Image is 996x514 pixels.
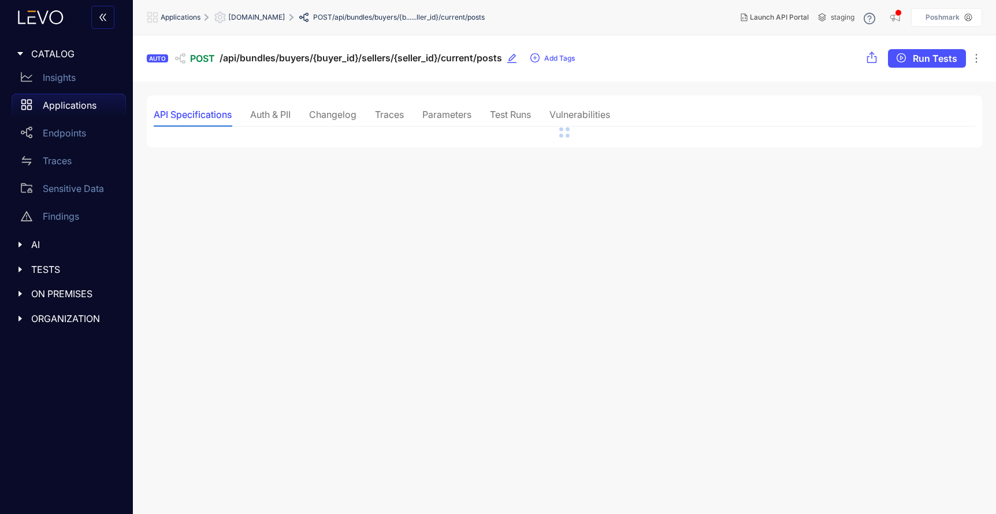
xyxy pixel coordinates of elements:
a: Insights [12,66,126,94]
a: Findings [12,205,126,232]
p: Sensitive Data [43,183,104,194]
div: Parameters [422,109,471,120]
a: Applications [12,94,126,121]
div: Vulnerabilities [549,109,610,120]
a: Sensitive Data [12,177,126,205]
span: double-left [98,13,107,23]
div: AI [7,232,126,257]
span: caret-right [16,290,24,298]
div: Auth & PII [250,109,291,120]
div: Traces [375,109,404,120]
p: Applications [43,100,96,110]
div: API Specifications [154,109,232,120]
span: [DOMAIN_NAME] [228,13,285,21]
button: Launch API Portal [731,8,818,27]
div: Changelog [309,109,356,120]
span: Applications [161,13,200,21]
div: CATALOG [7,42,126,66]
p: Endpoints [43,128,86,138]
span: caret-right [16,315,24,323]
span: POST [313,13,332,21]
span: POST [190,53,215,64]
span: Run Tests [913,53,957,64]
a: Endpoints [12,121,126,149]
a: Traces [12,149,126,177]
button: plus-circleAdd Tags [530,49,575,68]
div: ON PREMISES [7,282,126,306]
span: ON PREMISES [31,289,117,299]
span: ellipsis [971,53,982,64]
div: TESTS [7,257,126,282]
p: Findings [43,211,79,221]
span: setting [214,12,228,23]
span: /api/bundles/buyers/{b......ller_id}/current/posts [332,13,485,21]
span: plus-circle [530,53,540,64]
span: /api/bundles/buyers/{buyer_id}/sellers/{seller_id}/current/posts [220,53,502,64]
span: caret-right [16,265,24,273]
p: Insights [43,72,76,83]
button: play-circleRun Tests [888,49,966,68]
span: swap [21,155,32,167]
div: AUTO [147,54,168,62]
span: edit [507,53,517,64]
button: double-left [91,6,114,29]
p: Poshmark [926,13,960,21]
span: CATALOG [31,49,117,59]
span: TESTS [31,264,117,275]
span: caret-right [16,241,24,249]
span: Launch API Portal [750,13,809,21]
span: Add Tags [544,54,575,62]
button: edit [507,49,525,68]
span: AI [31,239,117,250]
span: ORGANIZATION [31,313,117,324]
span: staging [831,13,854,21]
span: caret-right [16,50,24,58]
div: ORGANIZATION [7,306,126,331]
p: Traces [43,156,72,166]
div: Test Runs [490,109,531,120]
span: play-circle [897,53,906,64]
span: warning [21,210,32,222]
